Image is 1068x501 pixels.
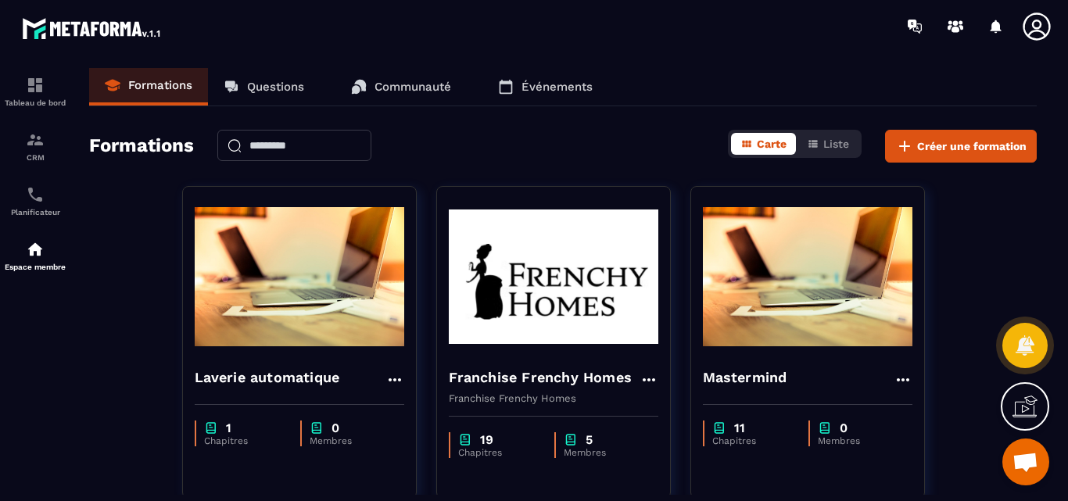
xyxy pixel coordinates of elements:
[703,199,912,355] img: formation-background
[712,420,726,435] img: chapter
[335,68,467,106] a: Communauté
[564,432,578,447] img: chapter
[449,392,658,404] p: Franchise Frenchy Homes
[204,435,285,446] p: Chapitres
[22,14,163,42] img: logo
[89,130,194,163] h2: Formations
[449,367,633,388] h4: Franchise Frenchy Homes
[4,98,66,107] p: Tableau de bord
[449,199,658,355] img: formation-background
[310,435,389,446] p: Membres
[310,420,324,435] img: chapter
[1002,438,1049,485] div: Ouvrir le chat
[818,420,832,435] img: chapter
[26,76,45,95] img: formation
[4,208,66,217] p: Planificateur
[731,133,796,155] button: Carte
[26,131,45,149] img: formation
[4,64,66,119] a: formationformationTableau de bord
[4,263,66,271] p: Espace membre
[521,80,593,94] p: Événements
[4,119,66,174] a: formationformationCRM
[818,435,897,446] p: Membres
[26,185,45,204] img: scheduler
[26,240,45,259] img: automations
[458,447,539,458] p: Chapitres
[823,138,849,150] span: Liste
[797,133,858,155] button: Liste
[208,68,320,106] a: Questions
[586,432,593,447] p: 5
[885,130,1037,163] button: Créer une formation
[204,420,218,435] img: chapter
[4,228,66,283] a: automationsautomationsEspace membre
[247,80,304,94] p: Questions
[482,68,608,106] a: Événements
[4,153,66,162] p: CRM
[195,199,404,355] img: formation-background
[4,174,66,228] a: schedulerschedulerPlanificateur
[917,138,1027,154] span: Créer une formation
[128,78,192,92] p: Formations
[375,80,451,94] p: Communauté
[712,435,793,446] p: Chapitres
[840,420,848,435] p: 0
[734,420,745,435] p: 11
[564,447,643,458] p: Membres
[757,138,787,150] span: Carte
[332,420,339,435] p: 0
[703,367,787,388] h4: Mastermind
[89,68,208,106] a: Formations
[458,432,472,447] img: chapter
[480,432,493,447] p: 19
[226,420,231,435] p: 1
[195,367,340,388] h4: Laverie automatique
